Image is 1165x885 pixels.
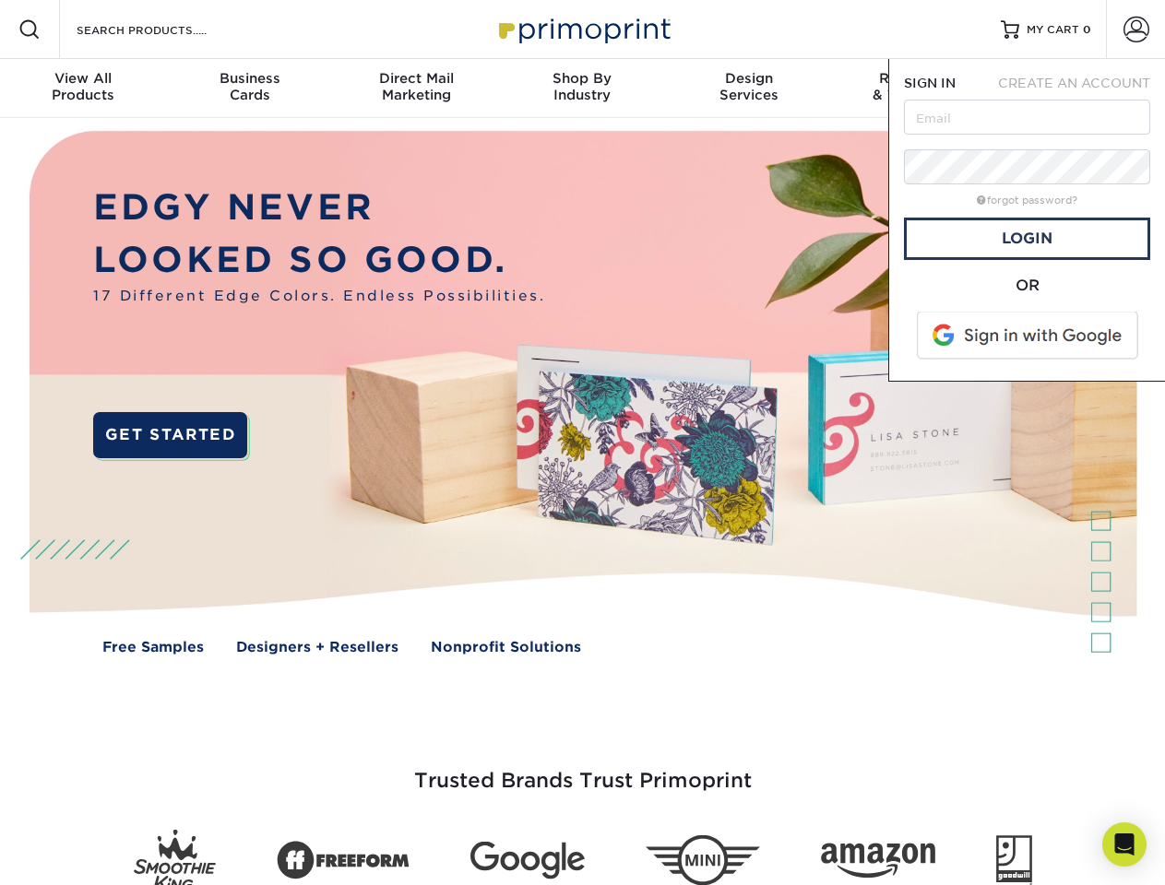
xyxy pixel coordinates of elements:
p: EDGY NEVER [93,182,545,234]
a: GET STARTED [93,412,247,458]
span: MY CART [1027,22,1079,38]
a: Designers + Resellers [236,637,398,658]
img: Primoprint [491,9,675,49]
img: Goodwill [996,835,1032,885]
div: Services [666,70,832,103]
div: Marketing [333,70,499,103]
a: Login [904,218,1150,260]
div: Open Intercom Messenger [1102,822,1147,867]
span: 0 [1083,23,1091,36]
span: Business [166,70,332,87]
a: Shop ByIndustry [499,59,665,118]
div: Cards [166,70,332,103]
span: SIGN IN [904,76,956,90]
span: Design [666,70,832,87]
a: Free Samples [102,637,204,658]
h3: Trusted Brands Trust Primoprint [43,725,1123,815]
span: Direct Mail [333,70,499,87]
div: OR [904,275,1150,297]
img: Amazon [821,844,935,879]
span: Shop By [499,70,665,87]
input: Email [904,100,1150,135]
a: Direct MailMarketing [333,59,499,118]
p: LOOKED SO GOOD. [93,234,545,287]
input: SEARCH PRODUCTS..... [75,18,255,41]
span: 17 Different Edge Colors. Endless Possibilities. [93,286,545,307]
div: & Templates [832,70,998,103]
a: Resources& Templates [832,59,998,118]
img: Google [470,842,585,879]
a: DesignServices [666,59,832,118]
a: Nonprofit Solutions [431,637,581,658]
a: BusinessCards [166,59,332,118]
iframe: Google Customer Reviews [5,829,157,879]
span: CREATE AN ACCOUNT [998,76,1150,90]
div: Industry [499,70,665,103]
a: forgot password? [977,195,1077,206]
span: Resources [832,70,998,87]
